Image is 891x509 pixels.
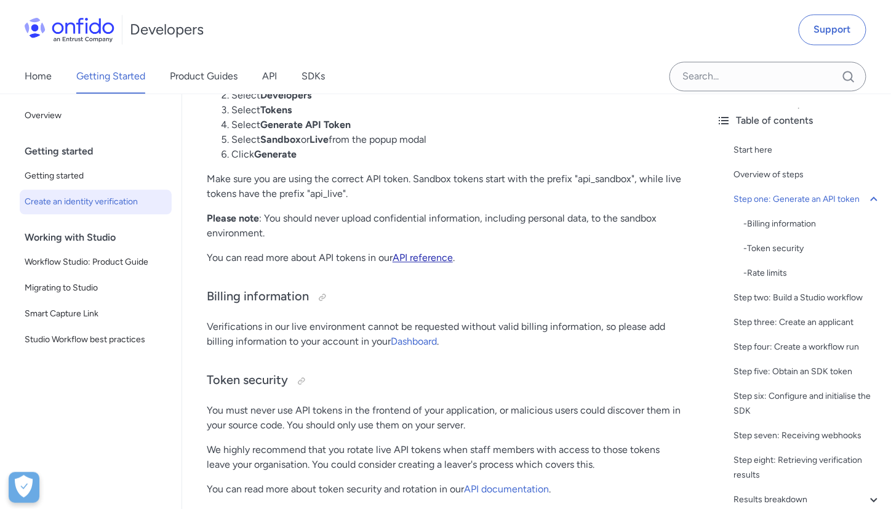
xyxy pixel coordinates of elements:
[207,443,682,472] p: We highly recommend that you rotate live API tokens when staff members with access to those token...
[733,315,881,330] a: Step three: Create an applicant
[733,492,881,507] a: Results breakdown
[799,14,866,45] a: Support
[733,291,881,305] a: Step two: Build a Studio workflow
[743,241,881,256] a: -Token security
[260,119,351,130] strong: Generate API Token
[25,281,167,295] span: Migrating to Studio
[310,134,329,145] strong: Live
[743,266,881,281] div: - Rate limits
[733,364,881,379] a: Step five: Obtain an SDK token
[207,287,682,307] h3: Billing information
[25,59,52,94] a: Home
[743,241,881,256] div: - Token security
[25,169,167,183] span: Getting started
[207,319,682,349] p: Verifications in our live environment cannot be requested without valid billing information, so p...
[20,250,172,275] a: Workflow Studio: Product Guide
[254,148,297,160] strong: Generate
[25,255,167,270] span: Workflow Studio: Product Guide
[207,482,682,497] p: You can read more about token security and rotation in our .
[743,217,881,231] a: -Billing information
[25,225,177,250] div: Working with Studio
[20,327,172,352] a: Studio Workflow best practices
[231,147,682,162] li: Click
[231,103,682,118] li: Select
[20,103,172,128] a: Overview
[20,302,172,326] a: Smart Capture Link
[260,134,301,145] strong: Sandbox
[743,266,881,281] a: -Rate limits
[20,190,172,214] a: Create an identity verification
[170,59,238,94] a: Product Guides
[733,167,881,182] a: Overview of steps
[743,217,881,231] div: - Billing information
[20,164,172,188] a: Getting started
[207,403,682,433] p: You must never use API tokens in the frontend of your application, or malicious users could disco...
[25,194,167,209] span: Create an identity verification
[260,89,311,101] strong: Developers
[9,472,39,503] button: Open Preferences
[733,428,881,443] a: Step seven: Receiving webhooks
[207,212,259,224] strong: Please note
[25,139,177,164] div: Getting started
[25,332,167,347] span: Studio Workflow best practices
[207,211,682,241] p: : You should never upload confidential information, including personal data, to the sandbox envir...
[393,252,453,263] a: API reference
[9,472,39,503] div: Cookie Preferences
[231,118,682,132] li: Select
[669,62,866,91] input: Onfido search input field
[733,389,881,419] a: Step six: Configure and initialise the SDK
[260,104,292,116] strong: Tokens
[391,335,437,347] a: Dashboard
[733,340,881,355] a: Step four: Create a workflow run
[207,172,682,201] p: Make sure you are using the correct API token. Sandbox tokens start with the prefix "api_sandbox"...
[302,59,325,94] a: SDKs
[207,250,682,265] p: You can read more about API tokens in our .
[20,276,172,300] a: Migrating to Studio
[130,20,204,39] h1: Developers
[25,17,114,42] img: Onfido Logo
[716,113,881,128] div: Table of contents
[25,307,167,321] span: Smart Capture Link
[464,483,549,495] a: API documentation
[733,192,881,207] a: Step one: Generate an API token
[231,88,682,103] li: Select
[262,59,277,94] a: API
[76,59,145,94] a: Getting Started
[207,371,682,391] h3: Token security
[25,108,167,123] span: Overview
[733,453,881,483] a: Step eight: Retrieving verification results
[231,132,682,147] li: Select or from the popup modal
[733,143,881,158] a: Start here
